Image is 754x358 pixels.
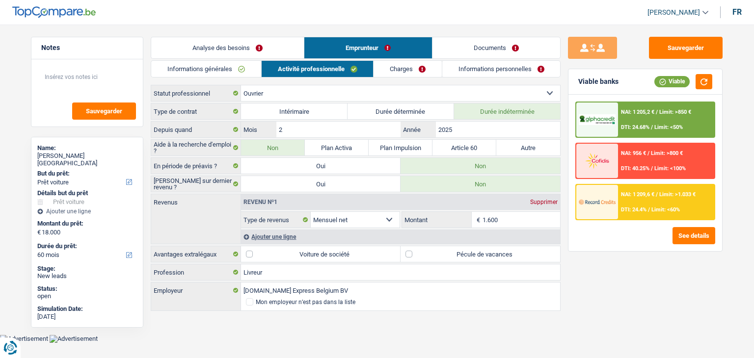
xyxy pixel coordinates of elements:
[374,61,442,77] a: Charges
[673,227,715,244] button: See details
[578,77,619,86] div: Viable banks
[241,212,311,228] label: Type de revenus
[621,165,649,172] span: DTI: 40.25%
[621,109,654,115] span: NAI: 1 205,2 €
[37,272,137,280] div: New leads
[621,206,646,213] span: DTI: 24.4%
[654,165,686,172] span: Limit: <100%
[241,122,276,137] label: Mois
[732,7,742,17] div: fr
[37,220,135,228] label: Montant du prêt:
[621,124,649,130] span: DTI: 24.68%
[528,199,560,205] div: Supprimer
[621,191,654,198] span: NAI: 1 209,6 €
[151,61,261,77] a: Informations générales
[496,140,560,155] label: Autre
[37,152,137,167] div: [PERSON_NAME][GEOGRAPHIC_DATA]
[262,61,374,77] a: Activité professionnelle
[648,206,650,213] span: /
[654,76,690,87] div: Viable
[72,102,136,120] button: Sauvegarder
[640,4,708,21] a: [PERSON_NAME]
[241,246,401,262] label: Voiture de société
[647,8,700,17] span: [PERSON_NAME]
[651,124,653,130] span: /
[151,85,241,101] label: Statut professionnel
[151,103,241,119] label: Type de contrat
[401,122,435,137] label: Année
[151,140,241,155] label: Aide à la recherche d'emploi ?
[241,230,560,244] div: Ajouter une ligne
[241,176,401,192] label: Oui
[37,242,135,250] label: Durée du prêt:
[37,170,135,178] label: But du prêt:
[402,212,472,228] label: Montant
[151,176,241,192] label: [PERSON_NAME] sur dernier revenu ?
[37,189,137,197] div: Détails but du prêt
[656,191,658,198] span: /
[256,299,355,305] div: Mon employeur n’est pas dans la liste
[454,103,561,119] label: Durée indéterminée
[241,140,305,155] label: Non
[276,122,401,137] input: MM
[432,37,560,58] a: Documents
[369,140,432,155] label: Plan Impulsion
[241,199,280,205] div: Revenu nº1
[472,212,483,228] span: €
[151,194,241,205] label: Revenus
[579,152,615,170] img: Cofidis
[659,109,691,115] span: Limit: >850 €
[151,37,304,58] a: Analyse des besoins
[37,208,137,215] div: Ajouter une ligne
[654,124,683,130] span: Limit: <50%
[401,176,560,192] label: Non
[151,122,241,137] label: Depuis quand
[651,206,680,213] span: Limit: <60%
[436,122,560,137] input: AAAA
[579,114,615,126] img: AlphaCredit
[305,140,369,155] label: Plan Activa
[12,6,96,18] img: TopCompare Logo
[37,265,137,273] div: Stage:
[151,264,241,280] label: Profession
[659,191,696,198] span: Limit: >1.033 €
[37,305,137,313] div: Simulation Date:
[241,282,560,298] input: Cherchez votre employeur
[86,108,122,114] span: Sauvegarder
[151,246,241,262] label: Avantages extralégaux
[649,37,723,59] button: Sauvegarder
[651,150,683,156] span: Limit: >800 €
[621,150,646,156] span: NAI: 956 €
[241,103,348,119] label: Intérimaire
[401,246,560,262] label: Pécule de vacances
[41,44,133,52] h5: Notes
[37,229,41,236] span: €
[304,37,432,58] a: Emprunteur
[651,165,653,172] span: /
[647,150,649,156] span: /
[241,158,401,174] label: Oui
[442,61,561,77] a: Informations personnelles
[37,292,137,300] div: open
[151,282,241,298] label: Employeur
[656,109,658,115] span: /
[432,140,496,155] label: Article 60
[37,285,137,293] div: Status:
[37,144,137,152] div: Name:
[348,103,454,119] label: Durée déterminée
[37,313,137,321] div: [DATE]
[401,158,560,174] label: Non
[579,193,615,211] img: Record Credits
[151,158,241,174] label: En période de préavis ?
